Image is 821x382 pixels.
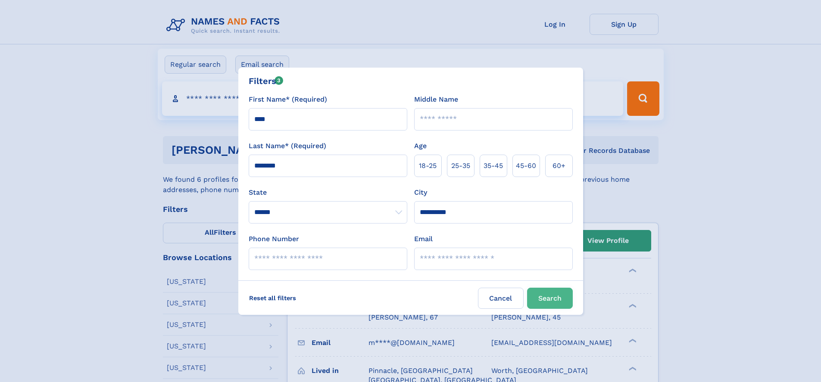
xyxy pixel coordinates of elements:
[414,141,427,151] label: Age
[249,75,284,87] div: Filters
[553,161,565,171] span: 60+
[249,141,326,151] label: Last Name* (Required)
[249,187,407,198] label: State
[414,187,427,198] label: City
[478,288,524,309] label: Cancel
[243,288,302,308] label: Reset all filters
[249,94,327,105] label: First Name* (Required)
[419,161,437,171] span: 18‑25
[414,94,458,105] label: Middle Name
[527,288,573,309] button: Search
[414,234,433,244] label: Email
[484,161,503,171] span: 35‑45
[249,234,299,244] label: Phone Number
[451,161,470,171] span: 25‑35
[516,161,536,171] span: 45‑60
